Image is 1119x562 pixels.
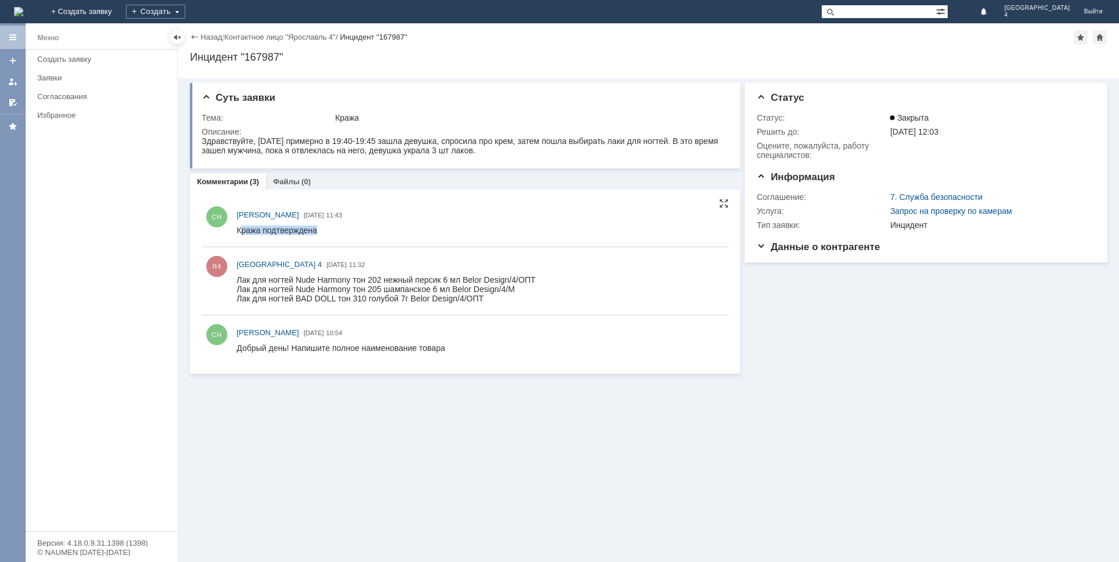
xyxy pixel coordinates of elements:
[202,92,275,103] span: Суть заявки
[890,192,982,202] a: 7. Служба безопасности
[37,92,170,101] div: Согласования
[756,206,888,216] div: Услуга:
[126,5,185,19] div: Создать
[37,111,157,120] div: Избранное
[335,113,723,122] div: Кража
[202,127,726,136] div: Описание:
[33,50,175,68] a: Создать заявку
[33,69,175,87] a: Заявки
[304,212,324,219] span: [DATE]
[890,206,1012,216] a: Запрос на проверку по камерам
[237,259,322,271] a: [GEOGRAPHIC_DATA] 4
[719,199,729,208] div: На всю страницу
[237,260,322,269] span: [GEOGRAPHIC_DATA] 4
[340,33,407,41] div: Инцидент "167987"
[237,210,299,219] span: [PERSON_NAME]
[37,55,170,64] div: Создать заявку
[349,261,365,268] span: 11:32
[190,51,1107,63] div: Инцидент "167987"
[301,177,311,186] div: (0)
[3,72,22,91] a: Мои заявки
[197,177,248,186] a: Комментарии
[304,329,324,336] span: [DATE]
[237,328,299,337] span: [PERSON_NAME]
[170,30,184,44] div: Скрыть меню
[890,113,928,122] span: Закрыта
[756,171,835,182] span: Информация
[326,212,343,219] span: 11:43
[756,220,888,230] div: Тип заявки:
[37,539,166,547] div: Версия: 4.18.0.9.31.1398 (1398)
[222,32,224,41] div: |
[224,33,340,41] div: /
[936,5,948,16] span: Расширенный поиск
[756,192,888,202] div: Соглашение:
[756,141,888,160] div: Oцените, пожалуйста, работу специалистов:
[3,93,22,112] a: Мои согласования
[890,127,938,136] span: [DATE] 12:03
[237,327,299,339] a: [PERSON_NAME]
[200,33,222,41] a: Назад
[250,177,259,186] div: (3)
[756,127,888,136] div: Решить до:
[1004,5,1070,12] span: [GEOGRAPHIC_DATA]
[37,73,170,82] div: Заявки
[273,177,300,186] a: Файлы
[3,51,22,70] a: Создать заявку
[224,33,336,41] a: Контактное лицо "Ярославль 4"
[326,329,343,336] span: 10:54
[890,220,1090,230] div: Инцидент
[14,7,23,16] img: logo
[14,7,23,16] a: Перейти на домашнюю страницу
[37,549,166,556] div: © NAUMEN [DATE]-[DATE]
[1074,30,1088,44] div: Добавить в избранное
[756,241,880,252] span: Данные о контрагенте
[37,31,59,45] div: Меню
[1093,30,1107,44] div: Сделать домашней страницей
[1004,12,1070,19] span: 4
[756,92,804,103] span: Статус
[202,113,333,122] div: Тема:
[326,261,347,268] span: [DATE]
[33,87,175,106] a: Согласования
[756,113,888,122] div: Статус:
[237,209,299,221] a: [PERSON_NAME]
